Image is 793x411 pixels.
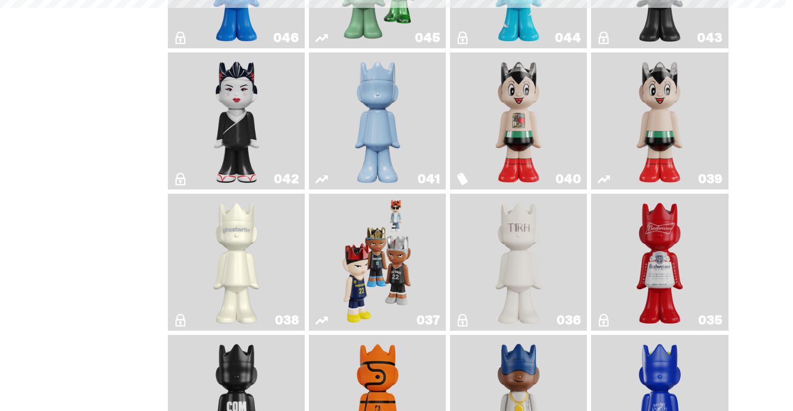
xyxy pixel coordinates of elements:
div: 046 [273,31,298,44]
a: Sei Less [174,57,298,185]
div: 036 [556,314,581,326]
div: 038 [275,314,298,326]
a: The1RoomButler [456,198,581,326]
div: 039 [698,173,722,185]
a: Astro Boy (Heart) [456,57,581,185]
img: Game Face (2024) [341,198,414,326]
img: Schrödinger's ghost: Winter Blue [350,57,405,185]
div: 045 [415,31,440,44]
a: The King of ghosts [597,198,722,326]
a: 1A [174,198,298,326]
img: Sei Less [209,57,264,185]
img: Astro Boy (Heart) [491,57,546,185]
div: 043 [697,31,722,44]
div: 044 [555,31,581,44]
div: 040 [555,173,581,185]
a: Schrödinger's ghost: Winter Blue [315,57,440,185]
div: 042 [274,173,298,185]
a: Game Face (2024) [315,198,440,326]
div: 035 [698,314,722,326]
img: The King of ghosts [632,198,688,326]
a: Astro Boy [597,57,722,185]
img: The1RoomButler [491,198,546,326]
div: 041 [417,173,440,185]
div: 037 [416,314,440,326]
img: Astro Boy [632,57,688,185]
img: 1A [209,198,264,326]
